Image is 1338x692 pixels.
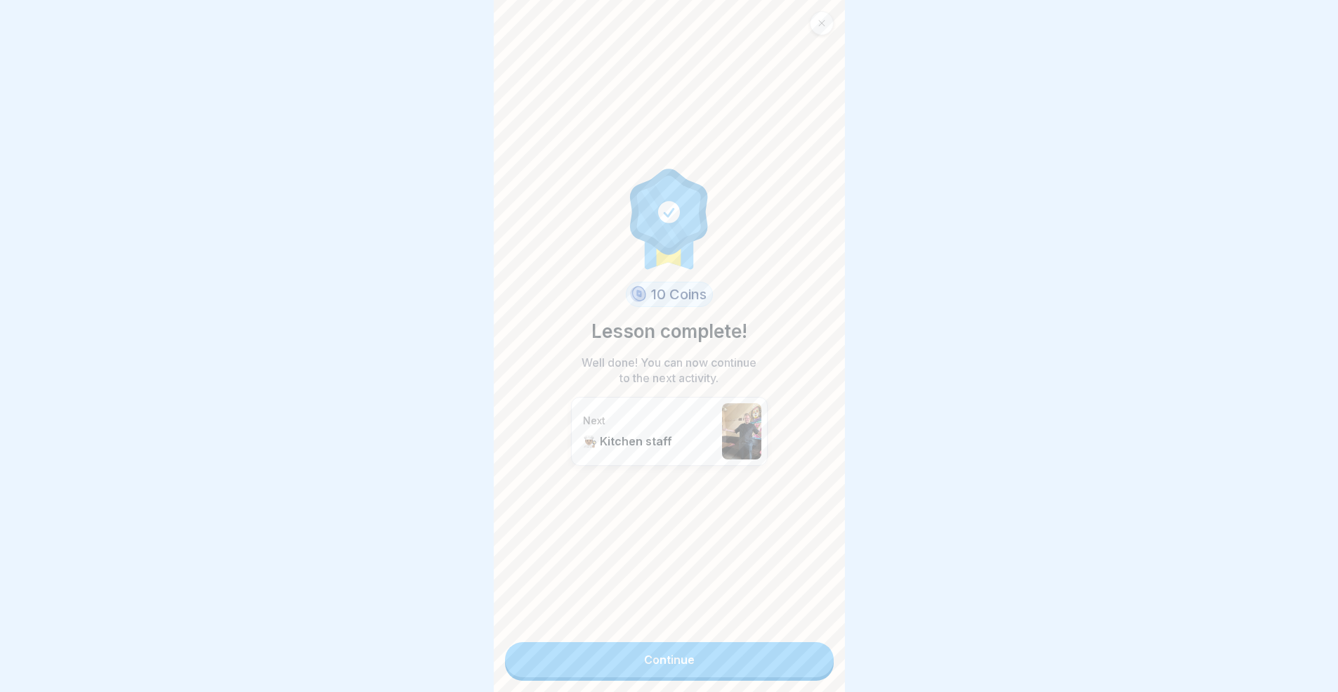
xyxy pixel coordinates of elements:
a: Continue [505,642,834,677]
p: Lesson complete! [591,318,747,345]
p: 👨🏽‍🍳 Kitchen staff [583,434,715,448]
p: Well done! You can now continue to the next activity. [578,355,761,386]
p: Next [583,414,715,427]
div: 10 Coins [626,282,713,307]
img: completion.svg [622,165,716,270]
img: coin.svg [628,284,648,305]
